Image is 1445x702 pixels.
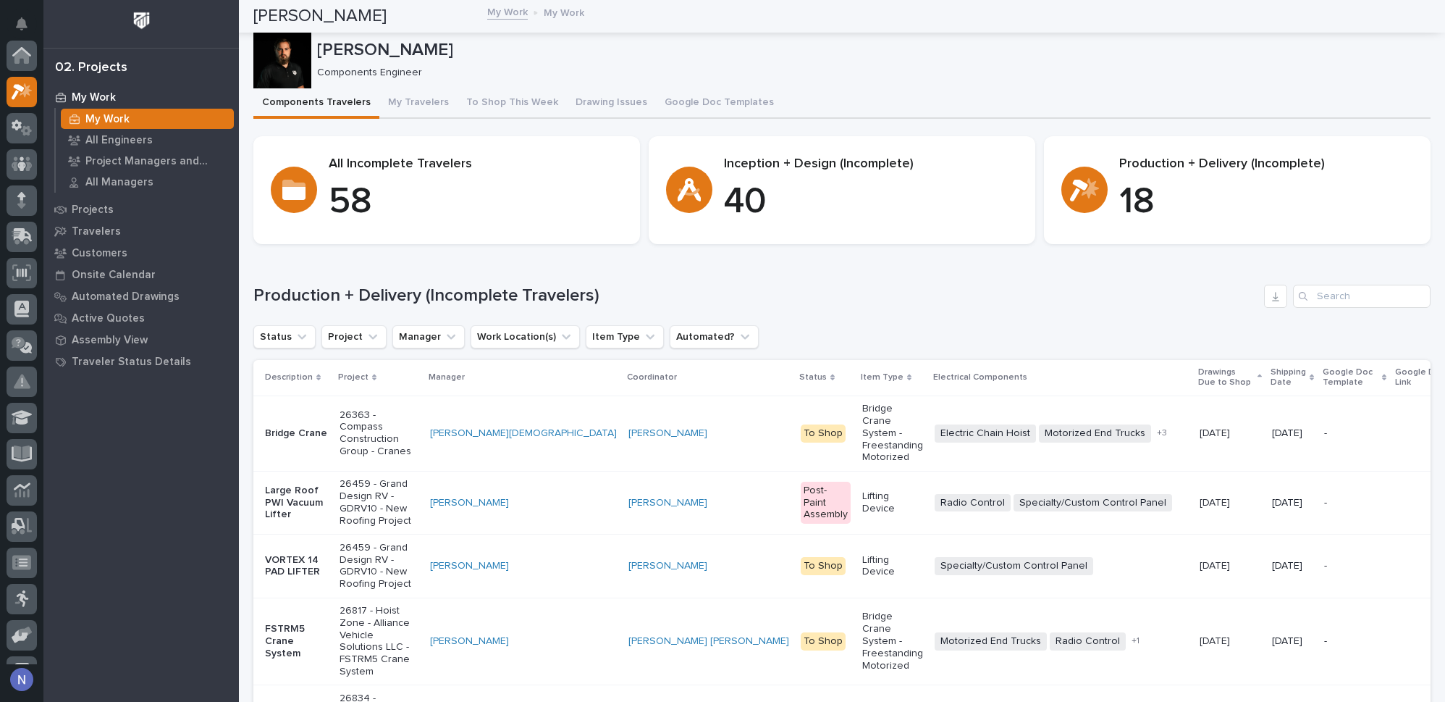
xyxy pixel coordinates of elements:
p: [DATE] [1272,497,1313,509]
p: Travelers [72,225,121,238]
p: Lifting Device [862,490,923,515]
p: All Engineers [85,134,153,147]
p: 40 [724,180,1018,224]
a: Project Managers and Engineers [56,151,239,171]
p: Drawings Due to Shop [1198,364,1254,391]
p: Onsite Calendar [72,269,156,282]
a: Assembly View [43,329,239,351]
p: - [1324,635,1385,648]
p: [DATE] [1200,632,1233,648]
span: + 3 [1157,429,1167,438]
p: Project [338,369,368,385]
button: Google Doc Templates [656,88,783,119]
p: 26363 - Compass Construction Group - Cranes [340,409,418,458]
p: [DATE] [1272,560,1313,572]
a: Projects [43,199,239,220]
span: Radio Control [935,494,1011,512]
p: - [1324,497,1385,509]
a: Automated Drawings [43,285,239,307]
p: Projects [72,204,114,217]
p: Customers [72,247,127,260]
p: 26817 - Hoist Zone - Alliance Vehicle Solutions LLC - FSTRM5 Crane System [340,605,418,678]
span: Specialty/Custom Control Panel [935,557,1093,575]
a: Customers [43,242,239,264]
p: 26459 - Grand Design RV - GDRV10 - New Roofing Project [340,478,418,527]
button: Drawing Issues [567,88,656,119]
button: Automated? [670,325,759,348]
button: Components Travelers [253,88,379,119]
p: Bridge Crane System - Freestanding Motorized [862,611,923,672]
div: Post-Paint Assembly [801,482,851,524]
p: Lifting Device [862,554,923,579]
p: Bridge Crane [265,427,328,440]
p: - [1324,560,1385,572]
a: My Work [487,3,528,20]
a: All Engineers [56,130,239,150]
a: [PERSON_NAME] [PERSON_NAME] [628,635,789,648]
p: 26459 - Grand Design RV - GDRV10 - New Roofing Project [340,542,418,590]
a: All Managers [56,172,239,192]
a: [PERSON_NAME] [628,497,707,509]
span: Motorized End Trucks [1039,425,1151,443]
h1: Production + Delivery (Incomplete Travelers) [253,285,1258,306]
a: [PERSON_NAME][DEMOGRAPHIC_DATA] [430,427,617,440]
a: [PERSON_NAME] [628,560,707,572]
p: [DATE] [1272,427,1313,440]
p: Status [799,369,827,385]
img: Workspace Logo [128,7,155,34]
input: Search [1293,285,1431,308]
p: - [1324,427,1385,440]
p: Manager [429,369,465,385]
p: Assembly View [72,334,148,347]
p: Project Managers and Engineers [85,155,228,168]
p: [PERSON_NAME] [317,40,1425,61]
a: Travelers [43,220,239,242]
div: Notifications [18,17,37,41]
p: [DATE] [1200,425,1233,440]
p: Large Roof PWI Vacuum Lifter [265,485,328,521]
p: Components Engineer [317,67,1419,79]
p: Shipping Date [1271,364,1306,391]
p: Traveler Status Details [72,356,191,369]
span: Specialty/Custom Control Panel [1014,494,1172,512]
div: To Shop [801,632,846,651]
p: 18 [1119,180,1413,224]
p: 58 [329,180,623,224]
a: [PERSON_NAME] [628,427,707,440]
p: Bridge Crane System - Freestanding Motorized [862,403,923,464]
button: users-avatar [7,664,37,695]
div: To Shop [801,425,846,443]
span: + 1 [1132,637,1139,645]
p: Electrical Components [933,369,1027,385]
p: Coordinator [627,369,677,385]
a: My Work [43,86,239,108]
a: [PERSON_NAME] [430,497,509,509]
p: Description [265,369,313,385]
p: [DATE] [1200,557,1233,572]
p: My Work [72,91,116,104]
span: Motorized End Trucks [935,632,1047,651]
a: Active Quotes [43,307,239,329]
p: VORTEX 14 PAD LIFTER [265,554,328,579]
button: My Travelers [379,88,458,119]
div: To Shop [801,557,846,575]
p: Item Type [861,369,903,385]
p: Production + Delivery (Incomplete) [1119,156,1413,172]
button: Item Type [586,325,664,348]
p: All Incomplete Travelers [329,156,623,172]
p: Google Doc Template [1323,364,1378,391]
p: Inception + Design (Incomplete) [724,156,1018,172]
button: Work Location(s) [471,325,580,348]
button: Manager [392,325,465,348]
button: To Shop This Week [458,88,567,119]
a: Onsite Calendar [43,264,239,285]
div: 02. Projects [55,60,127,76]
button: Notifications [7,9,37,39]
p: FSTRM5 Crane System [265,623,328,659]
p: Active Quotes [72,312,145,325]
p: [DATE] [1200,494,1233,509]
p: All Managers [85,176,153,189]
a: [PERSON_NAME] [430,635,509,648]
p: [DATE] [1272,635,1313,648]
